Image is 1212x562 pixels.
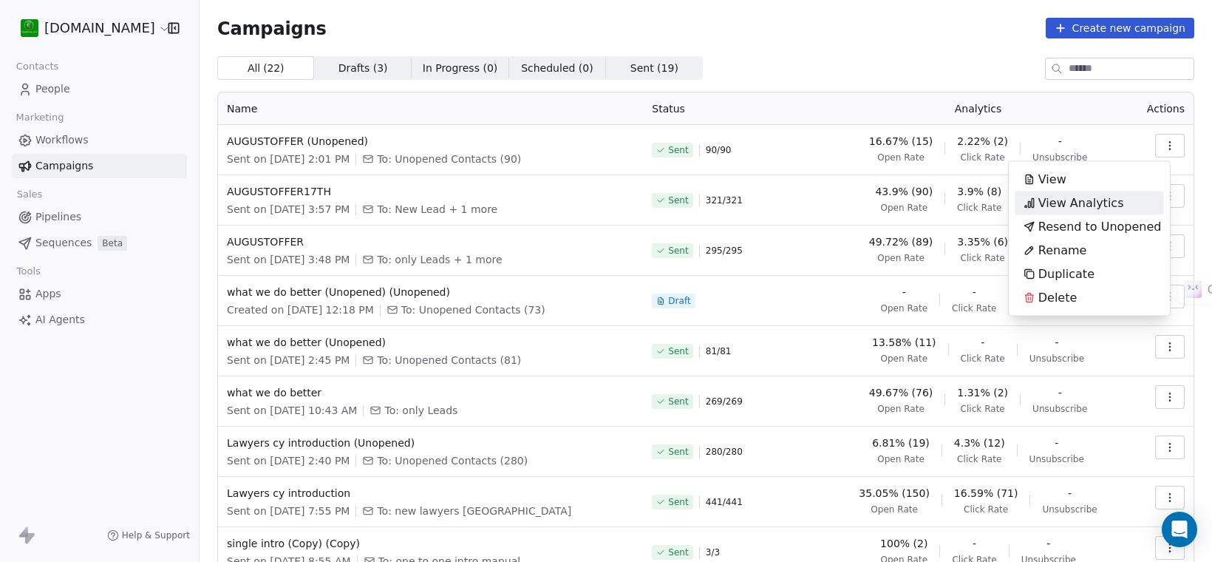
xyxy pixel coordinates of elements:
span: View [1038,171,1066,189]
span: Resend to Unopened [1038,218,1162,236]
span: Rename [1038,242,1087,260]
div: Suggestions [1015,168,1164,310]
span: View Analytics [1038,194,1124,212]
span: Duplicate [1038,265,1094,283]
span: Delete [1038,289,1077,307]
